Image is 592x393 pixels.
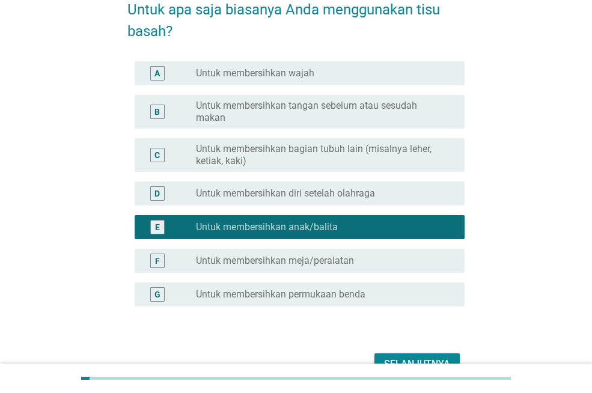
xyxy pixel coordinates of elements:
[155,254,160,267] div: F
[196,187,375,200] label: Untuk membersihkan diri setelah olahraga
[196,100,445,124] label: Untuk membersihkan tangan sebelum atau sesudah makan
[154,67,160,79] div: A
[154,187,160,200] div: D
[154,288,160,300] div: G
[196,67,314,79] label: Untuk membersihkan wajah
[154,148,160,161] div: C
[154,105,160,118] div: B
[155,221,160,233] div: E
[196,143,445,167] label: Untuk membersihkan bagian tubuh lain (misalnya leher, ketiak, kaki)
[374,353,460,375] button: Selanjutnya
[196,221,338,233] label: Untuk membersihkan anak/balita
[384,357,450,371] div: Selanjutnya
[196,288,365,300] label: Untuk membersihkan permukaan benda
[196,255,354,267] label: Untuk membersihkan meja/peralatan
